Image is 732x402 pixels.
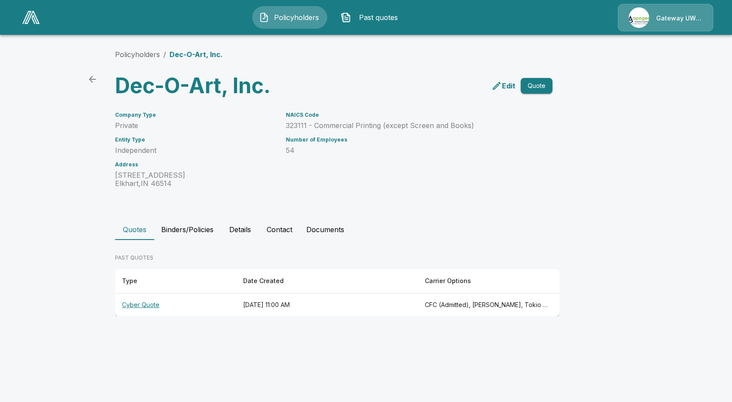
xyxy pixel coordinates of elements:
[22,11,40,24] img: AA Logo
[115,162,275,168] h6: Address
[286,137,532,143] h6: Number of Employees
[286,122,532,130] p: 323111 - Commercial Printing (except Screen and Books)
[115,74,330,98] h3: Dec-O-Art, Inc.
[236,294,418,317] th: [DATE] 11:00 AM
[252,6,327,29] button: Policyholders IconPolicyholders
[115,146,275,155] p: Independent
[260,219,299,240] button: Contact
[115,219,617,240] div: policyholder tabs
[418,294,559,317] th: CFC (Admitted), Beazley, Tokio Marine TMHCC (Non-Admitted), At-Bay (Non-Admitted), Coalition (Non...
[236,269,418,294] th: Date Created
[115,171,275,188] p: [STREET_ADDRESS] Elkhart , IN 46514
[259,12,269,23] img: Policyholders Icon
[286,146,532,155] p: 54
[115,269,559,316] table: responsive table
[115,122,275,130] p: Private
[521,78,552,94] button: Quote
[115,112,275,118] h6: Company Type
[115,294,236,317] th: Cyber Quote
[273,12,321,23] span: Policyholders
[490,79,517,93] a: edit
[341,12,351,23] img: Past quotes Icon
[220,219,260,240] button: Details
[115,269,236,294] th: Type
[163,49,166,60] li: /
[299,219,351,240] button: Documents
[115,254,559,262] p: PAST QUOTES
[115,49,223,60] nav: breadcrumb
[418,269,559,294] th: Carrier Options
[355,12,403,23] span: Past quotes
[115,219,154,240] button: Quotes
[286,112,532,118] h6: NAICS Code
[115,50,160,59] a: Policyholders
[154,219,220,240] button: Binders/Policies
[84,71,101,88] a: back
[502,81,515,91] p: Edit
[169,49,223,60] p: Dec-O-Art, Inc.
[115,137,275,143] h6: Entity Type
[334,6,409,29] button: Past quotes IconPast quotes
